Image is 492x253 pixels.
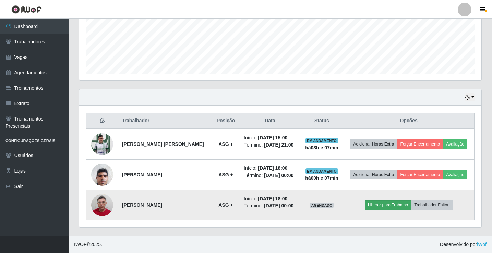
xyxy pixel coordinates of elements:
[310,203,334,208] span: AGENDADO
[477,242,487,247] a: iWof
[264,203,293,208] time: [DATE] 00:00
[305,175,338,181] strong: há 00 h e 07 min
[443,170,467,179] button: Avaliação
[212,113,240,129] th: Posição
[218,172,233,177] strong: ASG +
[365,200,411,210] button: Liberar para Trabalho
[218,202,233,208] strong: ASG +
[305,168,338,174] span: EM ANDAMENTO
[218,141,233,147] strong: ASG +
[74,241,102,248] span: © 2025 .
[118,113,212,129] th: Trabalhador
[244,134,296,141] li: Início:
[122,202,162,208] strong: [PERSON_NAME]
[258,135,287,140] time: [DATE] 15:00
[258,196,287,201] time: [DATE] 18:00
[397,170,443,179] button: Forçar Encerramento
[122,141,204,147] strong: [PERSON_NAME] [PERSON_NAME]
[300,113,344,129] th: Status
[350,139,397,149] button: Adicionar Horas Extra
[411,200,453,210] button: Trabalhador Faltou
[244,165,296,172] li: Início:
[305,145,338,150] strong: há 03 h e 07 min
[122,172,162,177] strong: [PERSON_NAME]
[258,165,287,171] time: [DATE] 18:00
[443,139,467,149] button: Avaliação
[91,191,113,220] img: 1729117608553.jpeg
[244,141,296,149] li: Término:
[440,241,487,248] span: Desenvolvido por
[91,160,113,189] img: 1682710003288.jpeg
[350,170,397,179] button: Adicionar Horas Extra
[74,242,87,247] span: IWOF
[240,113,300,129] th: Data
[397,139,443,149] button: Forçar Encerramento
[305,138,338,143] span: EM ANDAMENTO
[244,172,296,179] li: Término:
[343,113,474,129] th: Opções
[11,5,42,14] img: CoreUI Logo
[244,202,296,210] li: Término:
[244,195,296,202] li: Início:
[91,129,113,159] img: 1698057093105.jpeg
[264,173,293,178] time: [DATE] 00:00
[264,142,293,148] time: [DATE] 21:00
